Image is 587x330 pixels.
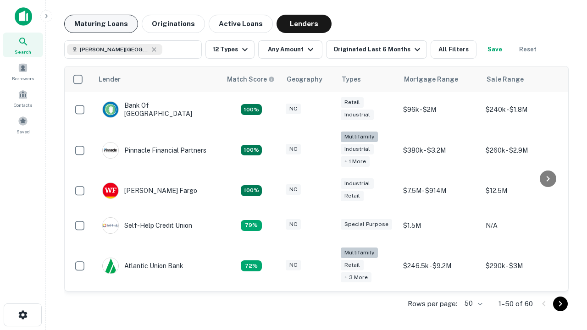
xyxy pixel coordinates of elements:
td: $240k - $1.8M [481,92,564,127]
a: Search [3,33,43,57]
button: All Filters [431,40,476,59]
a: Contacts [3,86,43,110]
div: [PERSON_NAME] Fargo [102,182,197,199]
div: Retail [341,260,364,270]
div: Matching Properties: 14, hasApolloMatch: undefined [241,104,262,115]
div: Lender [99,74,121,85]
img: picture [103,102,118,117]
div: NC [286,260,301,270]
th: Types [336,66,399,92]
div: Retail [341,191,364,201]
div: NC [286,184,301,195]
div: Sale Range [487,74,524,85]
td: $246.5k - $9.2M [399,243,481,289]
a: Saved [3,112,43,137]
div: Industrial [341,178,374,189]
th: Mortgage Range [399,66,481,92]
button: Reset [513,40,543,59]
div: + 1 more [341,156,370,167]
div: Multifamily [341,247,378,258]
a: Borrowers [3,59,43,84]
th: Geography [281,66,336,92]
img: picture [103,258,118,274]
div: Types [342,74,361,85]
button: Originated Last 6 Months [326,40,427,59]
td: $380k - $3.2M [399,127,481,173]
div: Atlantic Union Bank [102,258,183,274]
span: Borrowers [12,75,34,82]
iframe: Chat Widget [541,257,587,301]
span: Saved [17,128,30,135]
div: 50 [461,297,484,310]
div: Matching Properties: 15, hasApolloMatch: undefined [241,185,262,196]
td: $12.5M [481,173,564,208]
span: Search [15,48,31,55]
span: [PERSON_NAME][GEOGRAPHIC_DATA], [GEOGRAPHIC_DATA] [80,45,149,54]
div: Matching Properties: 25, hasApolloMatch: undefined [241,145,262,156]
div: Matching Properties: 10, hasApolloMatch: undefined [241,260,262,271]
div: Self-help Credit Union [102,217,192,234]
img: picture [103,183,118,198]
p: 1–50 of 60 [498,298,533,309]
h6: Match Score [227,74,273,84]
div: Multifamily [341,132,378,142]
div: Originated Last 6 Months [333,44,423,55]
div: Mortgage Range [404,74,458,85]
button: Originations [142,15,205,33]
button: Lenders [277,15,332,33]
th: Capitalize uses an advanced AI algorithm to match your search with the best lender. The match sco... [222,66,281,92]
td: $1.5M [399,208,481,243]
span: Contacts [14,101,32,109]
div: NC [286,104,301,114]
button: Go to next page [553,297,568,311]
button: 12 Types [205,40,255,59]
img: picture [103,143,118,158]
div: NC [286,144,301,154]
th: Sale Range [481,66,564,92]
td: $260k - $2.9M [481,127,564,173]
button: Active Loans [209,15,273,33]
td: $290k - $3M [481,243,564,289]
p: Rows per page: [408,298,457,309]
div: Pinnacle Financial Partners [102,142,206,159]
th: Lender [93,66,222,92]
td: N/A [481,208,564,243]
button: Any Amount [258,40,322,59]
button: Save your search to get updates of matches that match your search criteria. [480,40,509,59]
div: Capitalize uses an advanced AI algorithm to match your search with the best lender. The match sco... [227,74,275,84]
div: Bank Of [GEOGRAPHIC_DATA] [102,101,212,118]
div: Special Purpose [341,219,392,230]
div: Matching Properties: 11, hasApolloMatch: undefined [241,220,262,231]
div: Industrial [341,110,374,120]
div: Retail [341,97,364,108]
button: Maturing Loans [64,15,138,33]
div: Geography [287,74,322,85]
img: picture [103,218,118,233]
div: Industrial [341,144,374,154]
td: $7.5M - $914M [399,173,481,208]
div: + 3 more [341,272,371,283]
div: NC [286,219,301,230]
td: $96k - $2M [399,92,481,127]
img: capitalize-icon.png [15,7,32,26]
